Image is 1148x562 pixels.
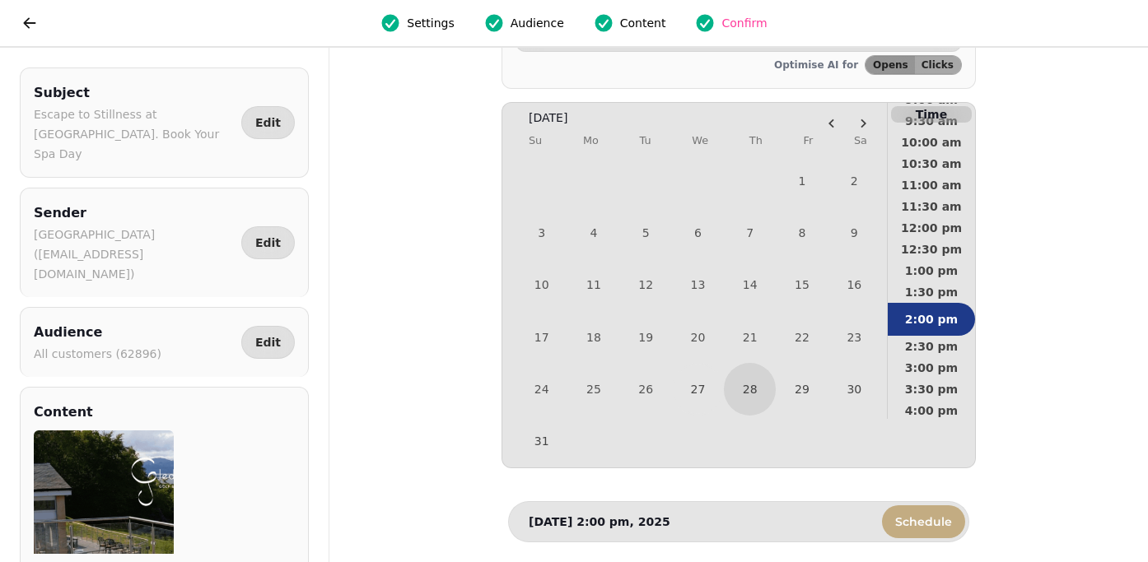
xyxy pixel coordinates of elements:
span: Edit [255,237,281,248]
button: Saturday, August 23rd, 2025 [828,311,880,363]
button: Thursday, August 28th, 2025, selected [724,363,776,415]
p: Optimise AI for [774,58,858,72]
th: Friday [803,126,813,155]
span: Audience [511,15,564,31]
button: Sunday, August 31st, 2025 [516,416,567,467]
span: 1:00 pm [901,265,962,276]
button: Sunday, August 24th, 2025 [516,363,567,415]
button: Friday, August 22nd, 2025 [776,311,828,363]
button: Sunday, August 3rd, 2025 [516,207,567,258]
button: Friday, August 8th, 2025 [776,207,828,258]
button: 10:30 am [888,153,975,174]
button: Wednesday, August 13th, 2025 [672,259,724,311]
button: Tuesday, August 12th, 2025 [620,259,672,311]
button: 3:30 pm [888,379,975,400]
span: 12:30 pm [901,244,962,255]
button: Thursday, August 7th, 2025 [724,207,776,258]
button: Saturday, August 30th, 2025 [828,363,880,415]
button: Saturday, August 16th, 2025 [828,259,880,311]
span: 10:00 am [901,137,962,148]
th: Thursday [749,126,763,155]
button: Today, Wednesday, August 27th, 2025 [674,365,722,413]
span: Edit [255,337,281,348]
button: Monday, August 4th, 2025 [567,207,619,258]
button: Saturday, August 9th, 2025 [828,207,880,258]
button: Thursday, August 21st, 2025 [724,311,776,363]
p: Time [891,106,972,123]
span: Schedule [895,516,952,527]
p: All customers (62896) [34,344,161,364]
button: 11:00 am [888,174,975,196]
button: Opens [866,56,915,74]
button: Go to the Next Month [849,109,877,137]
button: 4:00 pm [888,400,975,421]
button: Sunday, August 10th, 2025 [516,259,567,311]
th: Monday [583,126,599,155]
button: Monday, August 25th, 2025 [567,363,619,415]
button: 10:00 am [888,132,975,153]
span: 4:00 pm [901,405,962,416]
p: Escape to Stillness at [GEOGRAPHIC_DATA]. Book Your Spa Day [34,105,235,164]
button: 2:30 pm [888,336,975,357]
span: Edit [255,117,281,128]
span: 12:00 pm [901,222,962,234]
button: Friday, August 29th, 2025 [776,363,828,415]
span: Opens [873,60,908,70]
button: go back [13,7,46,39]
button: Schedule [882,505,965,538]
span: [DATE] [529,109,567,126]
button: Monday, August 11th, 2025 [567,259,619,311]
span: 9:30 am [901,115,962,127]
button: Edit [241,226,295,259]
h2: Subject [34,81,235,105]
span: 11:30 am [901,201,962,212]
button: Tuesday, August 26th, 2025 [620,363,672,415]
p: [GEOGRAPHIC_DATA] ([EMAIL_ADDRESS][DOMAIN_NAME]) [34,225,235,284]
button: Tuesday, August 19th, 2025 [620,311,672,363]
th: Saturday [854,126,867,155]
span: Confirm [721,15,767,31]
h2: Audience [34,321,161,344]
button: Edit [241,326,295,359]
span: Settings [407,15,454,31]
button: Friday, August 1st, 2025 [776,155,828,207]
button: Edit [241,106,295,139]
button: 3:00 pm [888,357,975,379]
span: 2:30 pm [901,341,962,352]
button: Friday, August 15th, 2025 [776,259,828,311]
button: Saturday, August 2nd, 2025 [828,155,880,207]
p: [DATE] 2:00 pm, 2025 [529,513,670,530]
button: 1:00 pm [888,260,975,281]
th: Sunday [529,126,542,155]
button: Thursday, August 14th, 2025 [724,259,776,311]
span: 1:30 pm [901,286,962,298]
button: Clicks [915,56,961,74]
button: 1:30 pm [888,281,975,303]
span: 11:00 am [901,179,962,191]
h2: Content [34,401,93,424]
th: Tuesday [640,126,651,155]
th: Wednesday [692,126,708,155]
button: Wednesday, August 20th, 2025 [672,311,724,363]
h2: Sender [34,202,235,225]
span: 2:00 pm [901,314,962,325]
table: August 2025 [516,126,880,467]
button: 12:00 pm [888,217,975,239]
span: Content [620,15,666,31]
button: Wednesday, August 6th, 2025 [672,207,724,258]
button: 2:00 pm [888,303,975,336]
button: Sunday, August 17th, 2025 [516,311,567,363]
button: 11:30 am [888,196,975,217]
button: Tuesday, August 5th, 2025 [620,207,672,258]
span: 10:30 am [901,158,962,170]
span: 3:00 pm [901,362,962,374]
button: Go to the Previous Month [818,109,846,137]
button: Monday, August 18th, 2025 [567,311,619,363]
span: Clicks [922,60,954,70]
button: 12:30 pm [888,239,975,260]
span: 3:30 pm [901,383,962,395]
